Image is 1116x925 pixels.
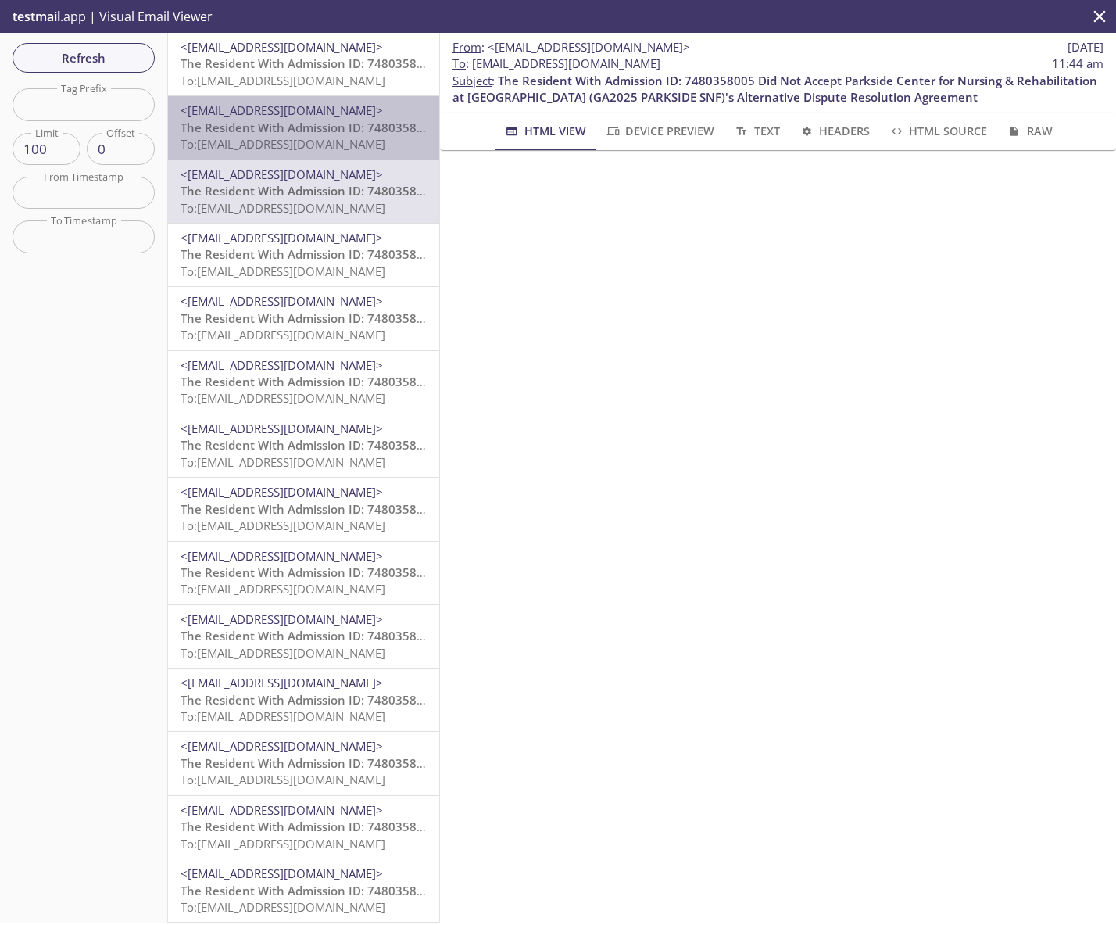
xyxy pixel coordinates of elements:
[181,802,383,818] span: <[EMAIL_ADDRESS][DOMAIN_NAME]>
[181,357,383,373] span: <[EMAIL_ADDRESS][DOMAIN_NAME]>
[452,39,690,56] span: :
[181,293,383,309] span: <[EMAIL_ADDRESS][DOMAIN_NAME]>
[452,56,466,71] span: To
[168,96,439,159] div: <[EMAIL_ADDRESS][DOMAIN_NAME]>The Resident With Admission ID: 7480358005 Did Not Accept Parkside ...
[503,121,585,141] span: HTML View
[605,121,714,141] span: Device Preview
[168,605,439,668] div: <[EMAIL_ADDRESS][DOMAIN_NAME]>The Resident With Admission ID: 7480358005 Did Not Accept Parkside ...
[181,200,385,216] span: To: [EMAIL_ADDRESS][DOMAIN_NAME]
[181,136,385,152] span: To: [EMAIL_ADDRESS][DOMAIN_NAME]
[452,73,492,88] span: Subject
[168,160,439,223] div: <[EMAIL_ADDRESS][DOMAIN_NAME]>The Resident With Admission ID: 7480358005 Did Not Accept Parkside ...
[181,390,385,406] span: To: [EMAIL_ADDRESS][DOMAIN_NAME]
[452,39,481,55] span: From
[181,167,383,182] span: <[EMAIL_ADDRESS][DOMAIN_NAME]>
[168,478,439,540] div: <[EMAIL_ADDRESS][DOMAIN_NAME]>The Resident With Admission ID: 7480358005 Did Not Accept Parkside ...
[181,708,385,724] span: To: [EMAIL_ADDRESS][DOMAIN_NAME]
[13,43,155,73] button: Refresh
[181,39,383,55] span: <[EMAIL_ADDRESS][DOMAIN_NAME]>
[452,73,1097,105] span: The Resident With Admission ID: 7480358005 Did Not Accept Parkside Center for Nursing & Rehabilit...
[181,899,385,915] span: To: [EMAIL_ADDRESS][DOMAIN_NAME]
[459,169,1097,862] iframe: To enrich screen reader interactions, please activate Accessibility in Grammarly extension settings
[181,264,385,279] span: To: [EMAIL_ADDRESS][DOMAIN_NAME]
[168,669,439,731] div: <[EMAIL_ADDRESS][DOMAIN_NAME]>The Resident With Admission ID: 7480358005 Did Not Accept Parkside ...
[488,39,690,55] span: <[EMAIL_ADDRESS][DOMAIN_NAME]>
[889,121,987,141] span: HTML Source
[181,866,383,881] span: <[EMAIL_ADDRESS][DOMAIN_NAME]>
[181,518,385,533] span: To: [EMAIL_ADDRESS][DOMAIN_NAME]
[181,675,383,690] span: <[EMAIL_ADDRESS][DOMAIN_NAME]>
[1006,121,1052,141] span: Raw
[168,287,439,350] div: <[EMAIL_ADDRESS][DOMAIN_NAME]>The Resident With Admission ID: 7480358005 Did Not Accept Parkside ...
[181,327,385,342] span: To: [EMAIL_ADDRESS][DOMAIN_NAME]
[168,33,439,95] div: <[EMAIL_ADDRESS][DOMAIN_NAME]>The Resident With Admission ID: 7480358005 Did Not Accept Parkside ...
[168,796,439,859] div: <[EMAIL_ADDRESS][DOMAIN_NAME]>The Resident With Admission ID: 7480358005 Did Not Accept Parkside ...
[1068,39,1103,56] span: [DATE]
[181,454,385,470] span: To: [EMAIL_ADDRESS][DOMAIN_NAME]
[452,56,1103,106] p: :
[181,611,383,627] span: <[EMAIL_ADDRESS][DOMAIN_NAME]>
[181,548,383,564] span: <[EMAIL_ADDRESS][DOMAIN_NAME]>
[181,73,385,88] span: To: [EMAIL_ADDRESS][DOMAIN_NAME]
[1052,56,1103,72] span: 11:44 am
[181,230,383,246] span: <[EMAIL_ADDRESS][DOMAIN_NAME]>
[25,48,142,68] span: Refresh
[181,484,383,500] span: <[EMAIL_ADDRESS][DOMAIN_NAME]>
[168,414,439,477] div: <[EMAIL_ADDRESS][DOMAIN_NAME]>The Resident With Admission ID: 7480358005 Did Not Accept Parkside ...
[181,421,383,436] span: <[EMAIL_ADDRESS][DOMAIN_NAME]>
[181,102,383,118] span: <[EMAIL_ADDRESS][DOMAIN_NAME]>
[181,772,385,787] span: To: [EMAIL_ADDRESS][DOMAIN_NAME]
[181,581,385,597] span: To: [EMAIL_ADDRESS][DOMAIN_NAME]
[13,8,60,25] span: testmail
[181,836,385,852] span: To: [EMAIL_ADDRESS][DOMAIN_NAME]
[799,121,870,141] span: Headers
[452,56,660,72] span: : [EMAIL_ADDRESS][DOMAIN_NAME]
[181,738,383,754] span: <[EMAIL_ADDRESS][DOMAIN_NAME]>
[181,645,385,661] span: To: [EMAIL_ADDRESS][DOMAIN_NAME]
[168,224,439,286] div: <[EMAIL_ADDRESS][DOMAIN_NAME]>The Resident With Admission ID: 7480358005 Did Not Accept Parkside ...
[168,542,439,604] div: <[EMAIL_ADDRESS][DOMAIN_NAME]>The Resident With Admission ID: 7480358005 Did Not Accept Parkside ...
[168,351,439,414] div: <[EMAIL_ADDRESS][DOMAIN_NAME]>The Resident With Admission ID: 7480358005 Did Not Accept Parkside ...
[168,859,439,922] div: <[EMAIL_ADDRESS][DOMAIN_NAME]>The Resident With Admission ID: 7480358005 Did Not Accept Parkside ...
[168,732,439,794] div: <[EMAIL_ADDRESS][DOMAIN_NAME]>The Resident With Admission ID: 7480358005 Did Not Accept Parkside ...
[733,121,779,141] span: Text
